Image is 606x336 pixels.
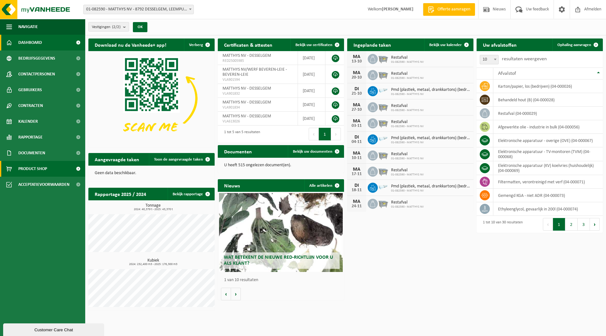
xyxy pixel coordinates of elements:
label: resultaten weergeven [502,56,547,62]
h2: Ingeplande taken [347,38,397,51]
span: 01-082590 - MATTHYS NV [391,60,424,64]
span: VLA901594 [223,77,293,82]
span: Bedrijfsgegevens [18,50,55,66]
h2: Certificaten & attesten [218,38,279,51]
span: Restafval [391,71,424,76]
img: WB-2500-GAL-GY-01 [378,166,389,176]
div: 21-10 [350,91,363,96]
span: Rapportage [18,129,43,145]
p: 1 van 10 resultaten [224,278,341,282]
div: 24-11 [350,204,363,209]
span: Dashboard [18,35,42,50]
span: Gebruikers [18,82,42,98]
h3: Tonnage [92,203,215,211]
span: Pmd (plastiek, metaal, drankkartons) (bedrijven) [391,87,470,92]
div: 20-10 [350,75,363,80]
h2: Download nu de Vanheede+ app! [88,38,173,51]
span: RED25005985 [223,58,293,63]
span: Product Shop [18,161,47,177]
span: MATTHYS NV - DESSELGEM [223,100,271,105]
td: elektronische apparatuur - overige (OVE) (04-000067) [493,134,603,147]
div: 04-11 [350,140,363,144]
a: Bekijk rapportage [168,188,214,200]
span: Pmd (plastiek, metaal, drankkartons) (bedrijven) [391,184,470,189]
button: Vorige [221,288,231,300]
span: Restafval [391,200,424,205]
span: 01-082590 - MATTHYS NV - 8792 DESSELGEM, LEEMPUTSTRAAT 75 [84,5,193,14]
div: 1 tot 10 van 30 resultaten [480,217,523,231]
span: MATTHYS NV - DESSELGEM [223,114,271,119]
a: Toon de aangevraagde taken [149,153,214,166]
img: WB-2500-GAL-GY-01 [378,198,389,209]
div: MA [350,70,363,75]
td: [DATE] [298,112,325,126]
div: 17-11 [350,172,363,176]
img: WB-2500-GAL-GY-01 [378,53,389,64]
strong: [PERSON_NAME] [382,7,413,12]
span: Afvalstof [498,71,516,76]
h2: Uw afvalstoffen [477,38,523,51]
span: 01-082590 - MATTHYS NV [391,141,470,144]
span: 01-082590 - MATTHYS NV [391,109,424,112]
h3: Kubiek [92,258,215,266]
span: Kalender [18,114,38,129]
div: 27-10 [350,108,363,112]
td: afgewerkte olie - industrie in bulk (04-000056) [493,120,603,134]
td: [DATE] [298,65,325,84]
a: Wat betekent de nieuwe RED-richtlijn voor u als klant? [219,193,343,272]
a: Alle artikelen [304,179,343,192]
button: 2 [565,218,578,231]
img: LP-SK-00120-HPE-11 [378,182,389,192]
td: filtermatten, verontreinigd met verf (04-000071) [493,175,603,189]
img: WB-2500-GAL-GY-01 [378,150,389,160]
td: restafval (04-000029) [493,107,603,120]
td: gemengd KGA - niet ADR (04-000073) [493,189,603,202]
span: Contracten [18,98,43,114]
td: elektronische apparatuur - TV-monitoren (TVM) (04-000068) [493,147,603,161]
div: 13-10 [350,59,363,64]
span: 2024: 232,400 m3 - 2025: 176,300 m3 [92,263,215,266]
button: Verberg [184,38,214,51]
iframe: chat widget [3,322,105,336]
h2: Nieuws [218,179,246,192]
span: Offerte aanvragen [436,6,472,13]
div: MA [350,54,363,59]
span: 01-082590 - MATTHYS NV [391,76,424,80]
img: WB-2500-GAL-GY-01 [378,69,389,80]
div: MA [350,151,363,156]
span: Acceptatievoorwaarden [18,177,69,192]
span: 01-082590 - MATTHYS NV - 8792 DESSELGEM, LEEMPUTSTRAAT 75 [83,5,194,14]
button: Volgende [231,288,241,300]
img: WB-2500-GAL-GY-01 [378,117,389,128]
div: 03-11 [350,124,363,128]
span: Verberg [189,43,203,47]
span: MATTHYS NV/WERF BEVEREN-LEIE - BEVEREN-LEIE [223,67,287,77]
img: WB-2500-GAL-GY-01 [378,101,389,112]
a: Ophaling aanvragen [552,38,602,51]
img: LP-SK-00120-HPE-11 [378,85,389,96]
button: OK [133,22,147,32]
button: Previous [543,218,553,231]
button: Previous [309,128,319,140]
button: Vestigingen(2/2) [88,22,129,32]
span: VLA613026 [223,119,293,124]
div: 18-11 [350,188,363,192]
span: Documenten [18,145,45,161]
count: (2/2) [112,25,121,29]
span: 01-082590 - MATTHYS NV [391,92,470,96]
div: 10-11 [350,156,363,160]
span: Restafval [391,103,424,109]
span: Bekijk uw certificaten [295,43,332,47]
span: Ophaling aanvragen [557,43,591,47]
span: 01-082590 - MATTHYS NV [391,189,470,193]
span: Restafval [391,55,424,60]
span: Pmd (plastiek, metaal, drankkartons) (bedrijven) [391,136,470,141]
div: MA [350,199,363,204]
h2: Rapportage 2025 / 2024 [88,188,152,200]
span: Contactpersonen [18,66,55,82]
span: 01-082590 - MATTHYS NV [391,173,424,177]
span: Restafval [391,168,424,173]
span: MATTHYS NV - DESSELGEM [223,86,271,91]
div: MA [350,119,363,124]
div: MA [350,167,363,172]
